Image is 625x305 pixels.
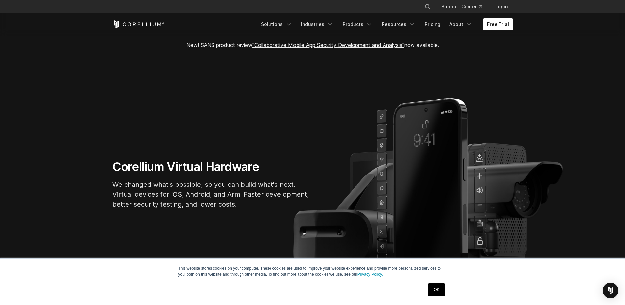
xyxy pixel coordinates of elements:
[490,1,513,13] a: Login
[252,42,404,48] a: "Collaborative Mobile App Security Development and Analysis"
[297,18,337,30] a: Industries
[112,180,310,209] p: We changed what's possible, so you can build what's next. Virtual devices for iOS, Android, and A...
[416,1,513,13] div: Navigation Menu
[186,42,439,48] span: New! SANS product review now available.
[178,265,447,277] p: This website stores cookies on your computer. These cookies are used to improve your website expe...
[112,159,310,174] h1: Corellium Virtual Hardware
[422,1,434,13] button: Search
[483,18,513,30] a: Free Trial
[339,18,377,30] a: Products
[112,20,165,28] a: Corellium Home
[445,18,476,30] a: About
[603,283,618,298] div: Open Intercom Messenger
[436,1,487,13] a: Support Center
[257,18,296,30] a: Solutions
[421,18,444,30] a: Pricing
[378,18,419,30] a: Resources
[357,272,383,277] a: Privacy Policy.
[428,283,445,296] a: OK
[257,18,513,30] div: Navigation Menu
